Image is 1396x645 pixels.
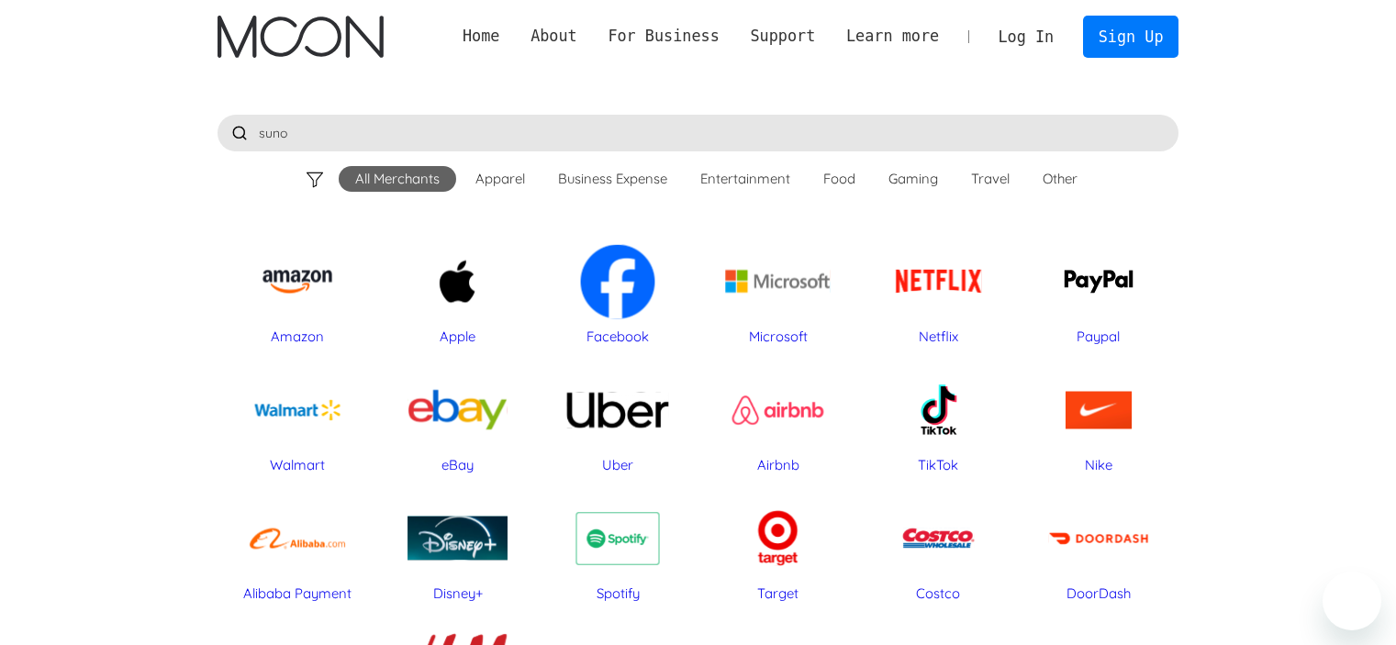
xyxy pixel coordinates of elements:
a: Paypal [1028,235,1170,345]
a: Amazon [227,235,369,345]
div: Apparel [475,170,525,188]
div: Uber [547,456,689,474]
div: Other [1043,170,1078,188]
div: Target [707,584,849,603]
div: Facebook [547,328,689,346]
div: About [515,25,592,48]
a: Netflix [867,235,1010,345]
div: Nike [1028,456,1170,474]
a: home [218,16,384,58]
div: Paypal [1028,328,1170,346]
a: Spotify [547,492,689,602]
a: Target [707,492,849,602]
div: For Business [608,25,719,48]
div: Costco [867,584,1010,603]
div: Apple [386,328,529,346]
div: Alibaba Payment [227,584,369,603]
a: Microsoft [707,235,849,345]
a: DoorDash [1028,492,1170,602]
a: eBay [386,363,529,473]
div: Spotify [547,584,689,603]
a: Uber [547,363,689,473]
div: All Merchants [355,170,440,188]
div: For Business [593,25,735,48]
a: Walmart [227,363,369,473]
div: Disney+ [386,584,529,603]
div: Amazon [227,328,369,346]
div: Support [750,25,815,48]
a: Disney+ [386,492,529,602]
a: Costco [867,492,1010,602]
a: Sign Up [1083,16,1178,57]
a: TikTok [867,363,1010,473]
div: Airbnb [707,456,849,474]
a: Nike [1028,363,1170,473]
div: Learn more [846,25,939,48]
a: Apple [386,235,529,345]
div: About [530,25,577,48]
div: Walmart [227,456,369,474]
div: Learn more [831,25,955,48]
a: Airbnb [707,363,849,473]
a: Log In [983,17,1069,57]
a: Home [447,25,515,48]
div: Entertainment [700,170,790,188]
div: Support [735,25,831,48]
div: Travel [971,170,1010,188]
div: TikTok [867,456,1010,474]
div: Food [823,170,855,188]
div: Netflix [867,328,1010,346]
div: Gaming [888,170,938,188]
div: Business Expense [558,170,667,188]
div: DoorDash [1028,584,1170,603]
input: Merchant Search ... [218,115,1179,151]
a: Facebook [547,235,689,345]
img: Moon Logo [218,16,384,58]
div: eBay [386,456,529,474]
a: Alibaba Payment [227,492,369,602]
div: Microsoft [707,328,849,346]
iframe: Button to launch messaging window [1323,572,1381,630]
